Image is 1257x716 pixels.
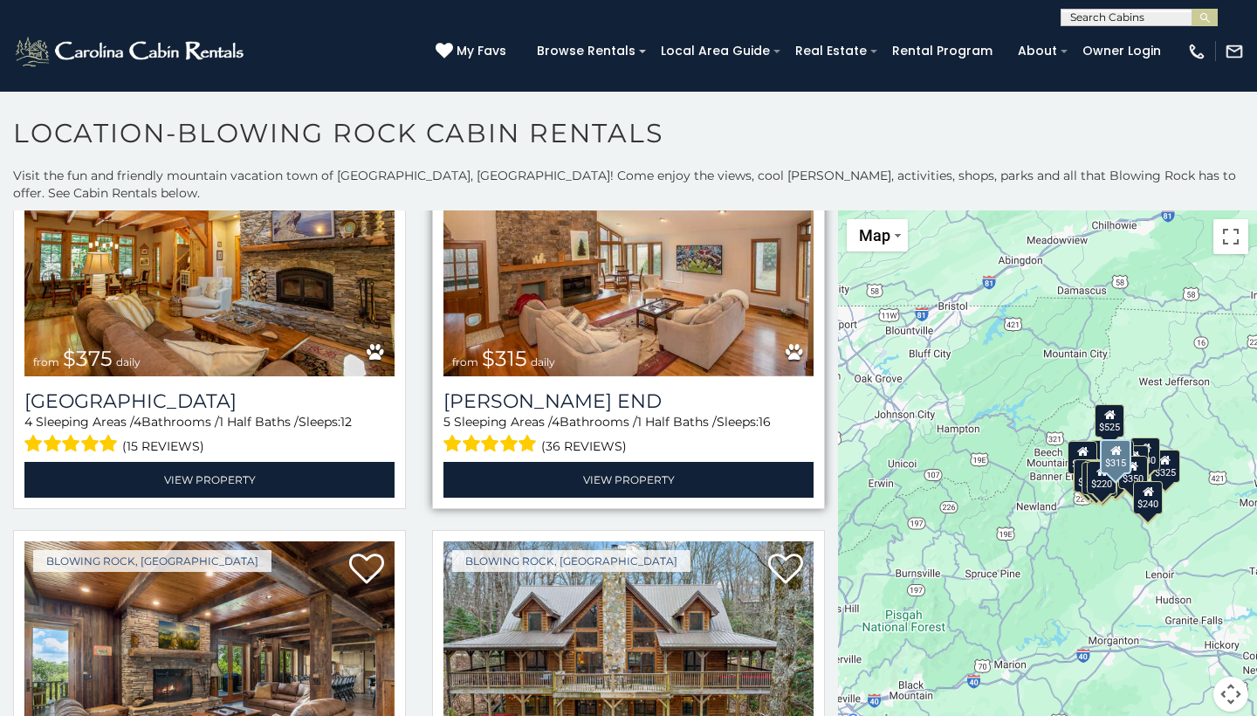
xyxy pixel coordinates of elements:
span: 4 [134,414,141,430]
button: Change map style [847,219,908,251]
div: $930 [1130,437,1160,471]
span: 4 [552,414,560,430]
a: Blowing Rock, [GEOGRAPHIC_DATA] [33,550,271,572]
span: 4 [24,414,32,430]
span: My Favs [457,42,506,60]
img: White-1-2.png [13,34,249,69]
div: $226 [1119,445,1149,478]
a: [PERSON_NAME] End [443,389,814,413]
div: $410 [1074,459,1103,492]
span: 16 [759,414,771,430]
a: [GEOGRAPHIC_DATA] [24,389,395,413]
a: Browse Rentals [528,38,644,65]
a: Blowing Rock, [GEOGRAPHIC_DATA] [452,550,690,572]
span: 5 [443,414,450,430]
h3: Mountain Song Lodge [24,389,395,413]
a: Add to favorites [768,552,803,589]
span: $315 [482,346,527,371]
a: Mountain Song Lodge from $375 daily [24,128,395,376]
span: from [33,355,59,368]
img: Moss End [443,128,814,376]
div: $315 [1100,439,1131,474]
div: $325 [1151,450,1180,483]
a: Owner Login [1074,38,1170,65]
button: Toggle fullscreen view [1213,219,1248,254]
span: $375 [63,346,113,371]
a: Moss End from $315 daily [443,128,814,376]
img: phone-regular-white.png [1187,42,1206,61]
div: $355 [1082,462,1111,495]
button: Map camera controls [1213,677,1248,712]
span: 1 Half Baths / [637,414,717,430]
a: View Property [24,462,395,498]
span: 1 Half Baths / [219,414,299,430]
span: daily [116,355,141,368]
span: (15 reviews) [122,435,204,458]
a: About [1009,38,1066,65]
div: $400 [1068,441,1097,474]
h3: Moss End [443,389,814,413]
a: My Favs [436,42,511,61]
span: from [452,355,478,368]
span: (36 reviews) [541,435,627,458]
div: $525 [1095,404,1124,437]
img: mail-regular-white.png [1225,42,1244,61]
img: Mountain Song Lodge [24,128,395,376]
span: 12 [340,414,352,430]
span: Map [859,226,890,244]
span: daily [531,355,555,368]
div: Sleeping Areas / Bathrooms / Sleeps: [443,413,814,458]
a: View Property [443,462,814,498]
a: Add to favorites [349,552,384,589]
div: $220 [1087,461,1116,494]
div: $350 [1118,456,1148,489]
div: $165 [1084,460,1114,493]
a: Real Estate [786,38,876,65]
div: $240 [1133,481,1163,514]
a: Rental Program [883,38,1001,65]
a: Local Area Guide [652,38,779,65]
div: Sleeping Areas / Bathrooms / Sleeps: [24,413,395,458]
